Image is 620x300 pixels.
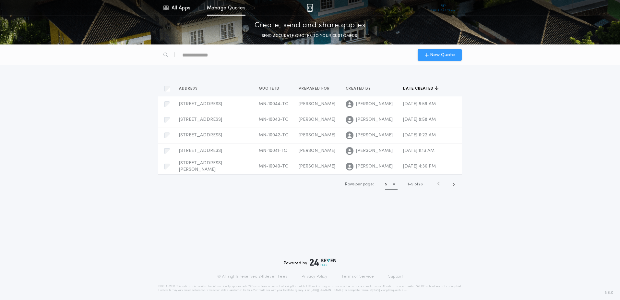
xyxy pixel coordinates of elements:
[310,258,336,266] img: logo
[299,102,335,106] span: [PERSON_NAME]
[299,164,335,169] span: [PERSON_NAME]
[605,290,614,296] span: 3.8.0
[255,20,366,31] p: Create, send and share quotes
[431,5,456,11] img: vs-icon
[403,102,436,106] span: [DATE] 8:59 AM
[299,86,331,91] span: Prepared for
[430,52,455,58] span: New Quote
[408,182,409,186] span: 1
[403,133,436,138] span: [DATE] 11:22 AM
[259,85,284,92] button: Quote ID
[385,179,398,190] button: 5
[179,133,222,138] span: [STREET_ADDRESS]
[411,182,413,186] span: 5
[259,102,288,106] span: MN-10044-TC
[388,274,403,279] a: Support
[346,85,376,92] button: Created by
[403,148,435,153] span: [DATE] 11:13 AM
[385,181,387,188] h1: 5
[299,148,335,153] span: [PERSON_NAME]
[179,86,199,91] span: Address
[346,86,372,91] span: Created by
[311,289,343,292] a: [URL][DOMAIN_NAME]
[179,161,222,172] span: [STREET_ADDRESS][PERSON_NAME]
[299,117,335,122] span: [PERSON_NAME]
[158,284,462,292] p: DISCLAIMER: This estimate is provided for informational purposes only. 24|Seven Fees, a product o...
[356,148,393,154] span: [PERSON_NAME]
[259,148,287,153] span: MN-10041-TC
[259,117,288,122] span: MN-10043-TC
[259,164,288,169] span: MN-10040-TC
[299,133,335,138] span: [PERSON_NAME]
[356,132,393,139] span: [PERSON_NAME]
[414,181,423,187] span: of 26
[302,274,328,279] a: Privacy Policy
[356,163,393,170] span: [PERSON_NAME]
[356,101,393,107] span: [PERSON_NAME]
[403,85,438,92] button: Date created
[262,33,358,39] p: SEND ACCURATE QUOTES TO YOUR CUSTOMERS.
[179,102,222,106] span: [STREET_ADDRESS]
[418,49,462,61] button: New Quote
[259,133,288,138] span: MN-10042-TC
[284,258,336,266] div: Powered by
[403,86,435,91] span: Date created
[403,117,436,122] span: [DATE] 8:58 AM
[345,182,374,186] span: Rows per page:
[341,274,374,279] a: Terms of Service
[259,86,281,91] span: Quote ID
[307,4,313,12] img: img
[179,85,203,92] button: Address
[179,148,222,153] span: [STREET_ADDRESS]
[217,274,287,279] p: © All rights reserved. 24|Seven Fees
[356,117,393,123] span: [PERSON_NAME]
[179,117,222,122] span: [STREET_ADDRESS]
[403,164,436,169] span: [DATE] 4:36 PM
